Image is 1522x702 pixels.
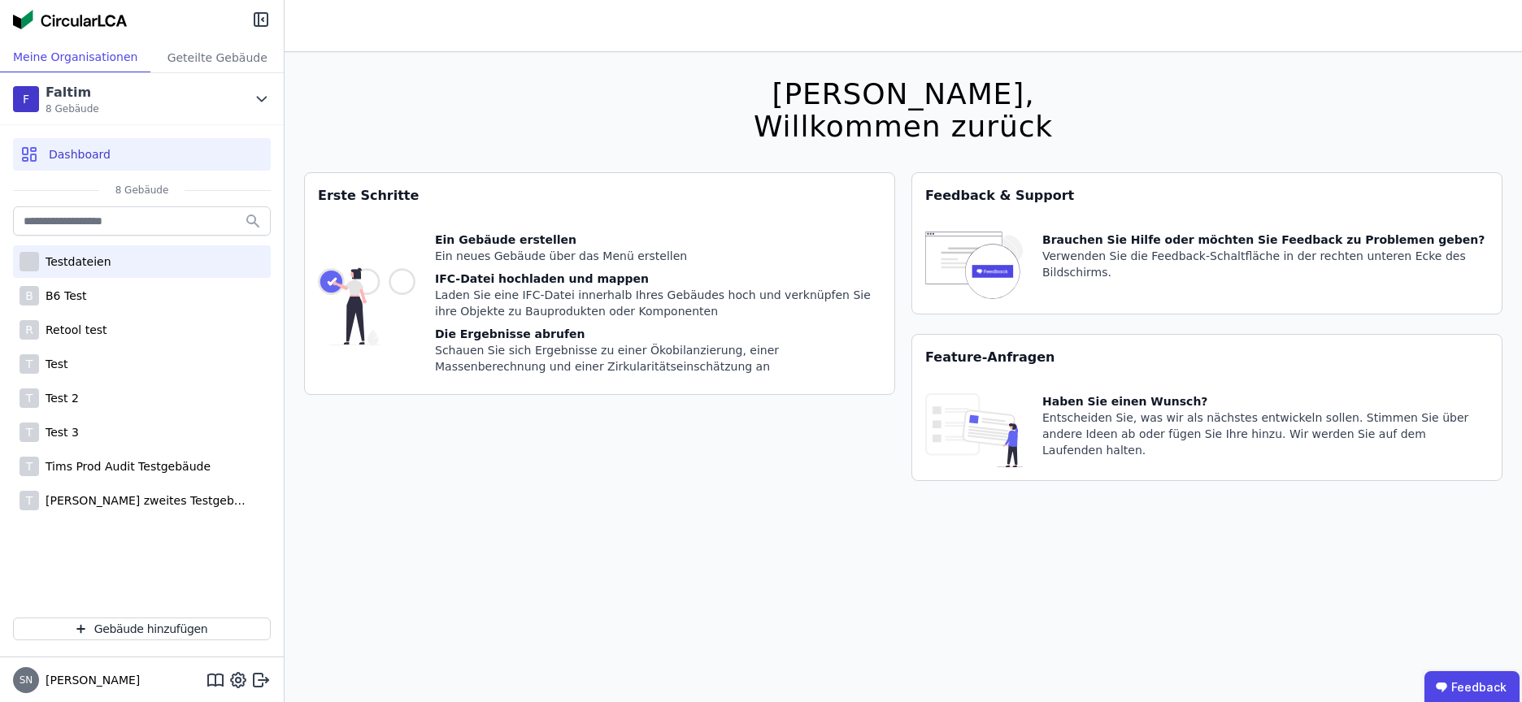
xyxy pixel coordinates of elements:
div: Die Ergebnisse abrufen [435,326,881,342]
span: [PERSON_NAME] [39,672,140,688]
div: T [20,457,39,476]
img: feedback-icon-HCTs5lye.svg [925,232,1023,301]
span: 8 Gebäude [46,102,99,115]
div: Willkommen zurück [754,110,1053,143]
div: [PERSON_NAME] zweites Testgebäude [39,492,250,509]
img: feature_request_tile-UiXE1qGU.svg [925,393,1023,467]
div: Test 2 [39,390,79,406]
button: Gebäude hinzufügen [13,617,271,640]
span: SN [20,675,33,685]
div: Test [39,356,68,372]
div: Feature-Anfragen [912,335,1502,380]
div: T [20,422,39,442]
span: 8 Gebäude [99,184,185,197]
div: Brauchen Sie Hilfe oder möchten Sie Feedback zu Problemen geben? [1042,232,1489,248]
div: Retool test [39,322,107,338]
div: Geteilte Gebäude [150,42,284,72]
img: Concular [13,10,127,29]
div: T [20,491,39,510]
div: R [20,320,39,340]
div: Schauen Sie sich Ergebnisse zu einer Ökobilanzierung, einer Massenberechnung und einer Zirkularit... [435,342,881,375]
div: Tims Prod Audit Testgebäude [39,458,211,474]
div: Verwenden Sie die Feedback-Schaltfläche in der rechten unteren Ecke des Bildschirms. [1042,248,1489,280]
div: T [20,354,39,374]
div: Testdateien [39,253,111,270]
div: B6 Test [39,288,87,304]
span: Dashboard [49,146,111,162]
div: Entscheiden Sie, was wir als nächstes entwickeln sollen. Stimmen Sie über andere Ideen ab oder fü... [1042,409,1489,458]
div: Test 3 [39,424,79,440]
div: Laden Sie eine IFC-Datei innerhalb Ihres Gebäudes hoch und verknüpfen Sie ihre Objekte zu Bauprod... [435,287,881,319]
div: Faltim [46,83,99,102]
img: getting_started_tile-DrF_GRSv.svg [318,232,415,381]
div: Ein neues Gebäude über das Menü erstellen [435,248,881,264]
div: Haben Sie einen Wunsch? [1042,393,1489,409]
div: B [20,286,39,305]
div: Erste Schritte [305,173,894,219]
div: F [13,86,39,112]
div: T [20,388,39,408]
div: Feedback & Support [912,173,1502,219]
div: IFC-Datei hochladen und mappen [435,271,881,287]
div: [PERSON_NAME], [754,78,1053,110]
div: Ein Gebäude erstellen [435,232,881,248]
